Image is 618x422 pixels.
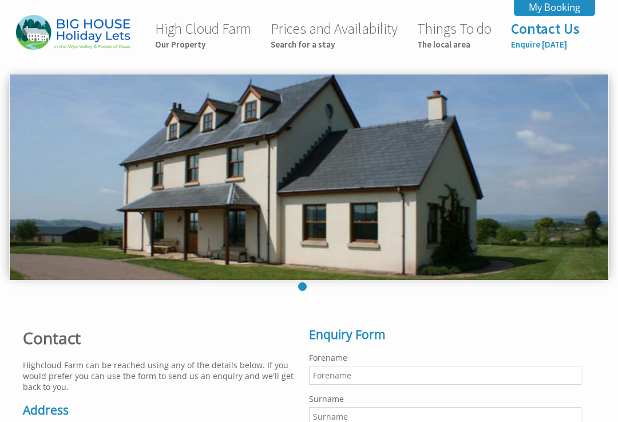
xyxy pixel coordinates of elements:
h2: Enquiry Form [309,326,581,342]
h2: Address [23,402,295,418]
input: Forename [309,366,581,385]
label: Forename [309,352,581,363]
a: Prices and AvailabilitySearch for a stay [271,19,398,50]
p: Highcloud Farm can be reached using any of the details below. If you would prefer you can use the... [23,360,295,392]
small: Enquire [DATE] [511,39,580,50]
small: The local area [417,39,492,50]
img: Highcloud Farm [16,15,130,50]
a: High Cloud FarmOur Property [155,19,251,50]
small: Search for a stay [271,39,398,50]
a: Contact UsEnquire [DATE] [511,19,580,50]
label: Surname [309,393,581,404]
a: Things To doThe local area [417,19,492,50]
h1: Contact [23,327,295,349]
small: Our Property [155,39,251,50]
